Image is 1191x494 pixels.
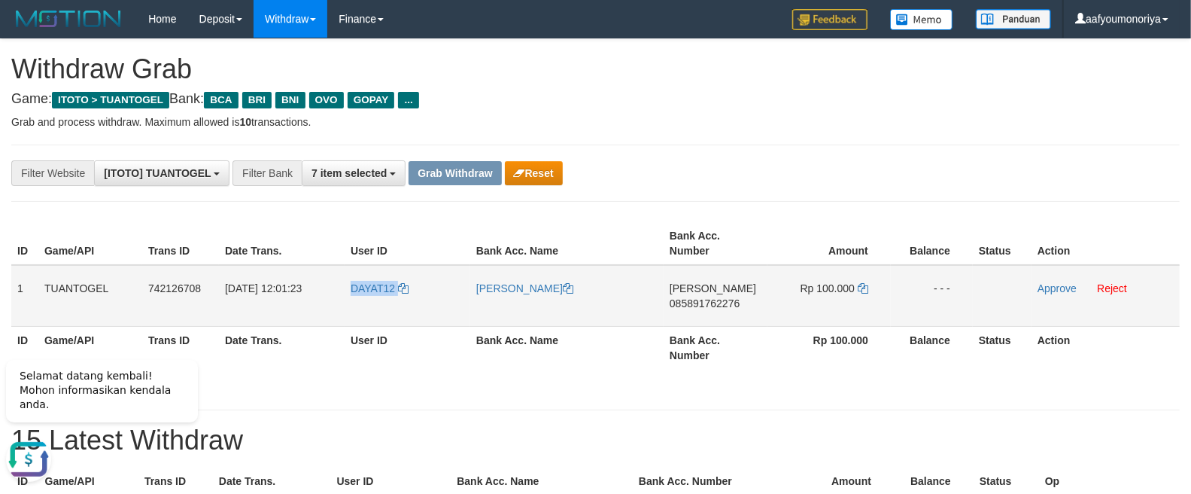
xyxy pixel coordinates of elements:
strong: 10 [239,116,251,128]
span: [DATE] 12:01:23 [225,282,302,294]
th: Status [973,326,1031,369]
a: Reject [1097,282,1127,294]
span: Rp 100.000 [801,282,855,294]
span: ... [398,92,418,108]
td: - - - [891,265,973,327]
th: Bank Acc. Name [470,222,664,265]
th: Game/API [38,222,142,265]
th: Bank Acc. Name [470,326,664,369]
button: Grab Withdraw [409,161,501,185]
div: Showing 1 to 1 of 1 entries [11,374,485,395]
button: [ITOTO] TUANTOGEL [94,160,229,186]
th: Status [973,222,1031,265]
span: BCA [204,92,238,108]
th: Rp 100.000 [767,326,891,369]
span: BRI [242,92,272,108]
span: [PERSON_NAME] [670,282,756,294]
th: User ID [345,222,470,265]
a: Approve [1038,282,1077,294]
span: 742126708 [148,282,201,294]
th: ID [11,222,38,265]
p: Grab and process withdraw. Maximum allowed is transactions. [11,114,1180,130]
span: [ITOTO] TUANTOGEL [104,167,211,179]
button: Open LiveChat chat widget [6,90,51,136]
th: Game/API [38,326,142,369]
img: MOTION_logo.png [11,8,126,30]
th: Bank Acc. Number [664,326,767,369]
div: Filter Website [11,160,94,186]
th: Amount [767,222,891,265]
th: Trans ID [142,326,219,369]
a: Copy 100000 to clipboard [858,282,868,294]
h1: 15 Latest Withdraw [11,425,1180,456]
th: Date Trans. [219,326,345,369]
span: Copy 085891762276 to clipboard [670,297,740,310]
span: Selamat datang kembali! Mohon informasikan kendala anda. [20,23,171,64]
div: Filter Bank [232,160,302,186]
a: DAYAT12 [351,282,409,294]
img: Feedback.jpg [792,9,867,30]
th: Balance [891,326,973,369]
td: TUANTOGEL [38,265,142,327]
span: GOPAY [348,92,395,108]
th: ID [11,326,38,369]
span: DAYAT12 [351,282,395,294]
th: Balance [891,222,973,265]
h4: Game: Bank: [11,92,1180,107]
th: Action [1031,326,1180,369]
span: 7 item selected [311,167,387,179]
span: OVO [309,92,344,108]
td: 1 [11,265,38,327]
th: User ID [345,326,470,369]
img: panduan.png [976,9,1051,29]
span: BNI [275,92,305,108]
th: Date Trans. [219,222,345,265]
button: 7 item selected [302,160,406,186]
button: Reset [505,161,563,185]
span: ITOTO > TUANTOGEL [52,92,169,108]
h1: Withdraw Grab [11,54,1180,84]
th: Bank Acc. Number [664,222,767,265]
th: Action [1031,222,1180,265]
th: Trans ID [142,222,219,265]
a: [PERSON_NAME] [476,282,573,294]
img: Button%20Memo.svg [890,9,953,30]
